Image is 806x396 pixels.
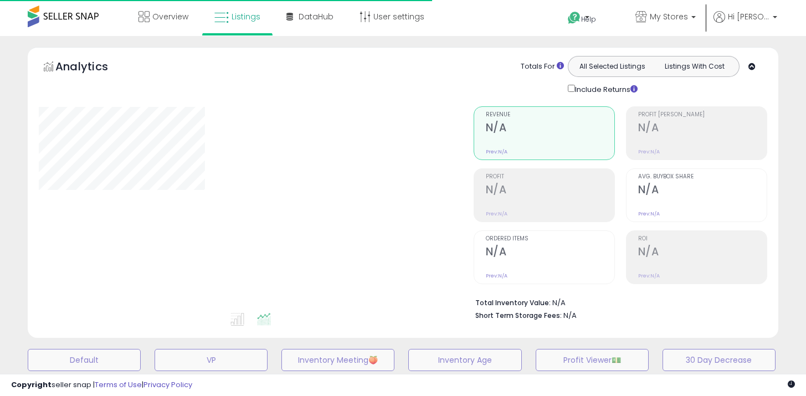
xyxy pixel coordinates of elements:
small: Prev: N/A [638,210,660,217]
span: ROI [638,236,767,242]
small: Prev: N/A [638,272,660,279]
h2: N/A [486,183,614,198]
small: Prev: N/A [486,272,507,279]
i: Get Help [567,11,581,25]
h2: N/A [638,183,767,198]
span: Profit [PERSON_NAME] [638,112,767,118]
button: VP [155,349,268,371]
a: Terms of Use [95,379,142,390]
div: seller snap | | [11,380,192,390]
span: N/A [563,310,577,321]
span: Profit [486,174,614,180]
span: Revenue [486,112,614,118]
h2: N/A [638,121,767,136]
span: Avg. Buybox Share [638,174,767,180]
b: Total Inventory Value: [475,298,551,307]
a: Privacy Policy [143,379,192,390]
span: Help [581,14,596,24]
button: Listings With Cost [653,59,736,74]
button: 30 Day Decrease [663,349,776,371]
a: Hi [PERSON_NAME] [713,11,777,36]
a: Help [559,3,618,36]
div: Totals For [521,61,564,72]
b: Short Term Storage Fees: [475,311,562,320]
div: Include Returns [559,83,651,95]
h5: Analytics [55,59,130,77]
strong: Copyright [11,379,52,390]
h2: N/A [638,245,767,260]
button: Default [28,349,141,371]
button: Profit Viewer💵 [536,349,649,371]
span: My Stores [650,11,688,22]
span: Overview [152,11,188,22]
span: Listings [232,11,260,22]
button: Inventory Age [408,349,521,371]
li: N/A [475,295,759,308]
button: Inventory Meeting🍑 [281,349,394,371]
small: Prev: N/A [638,148,660,155]
span: Ordered Items [486,236,614,242]
small: Prev: N/A [486,148,507,155]
h2: N/A [486,245,614,260]
button: All Selected Listings [571,59,654,74]
h2: N/A [486,121,614,136]
span: Hi [PERSON_NAME] [728,11,769,22]
span: DataHub [299,11,333,22]
small: Prev: N/A [486,210,507,217]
